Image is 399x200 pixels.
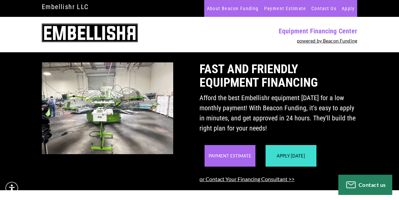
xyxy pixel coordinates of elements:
[42,1,89,12] a: Embellishr LLC
[199,176,295,182] a: or Contact Your Financing Consultant >>
[277,153,305,159] a: Apply [DATE]
[199,62,357,89] p: Fast and Friendly Equipment Financing
[297,38,358,44] a: powered by Beacon Funding
[42,24,138,42] img: embellisher-logo.png
[209,153,251,159] a: Payment Estimate
[42,62,173,154] img: embellishr-machine-2.jpg
[338,175,392,195] button: Contact us
[204,27,357,35] p: Equipment Financing Center
[199,93,357,133] p: Afford the best Embellishr equipment [DATE] for a low monthly payment! With Beacon Funding, it's ...
[359,181,386,188] span: Contact us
